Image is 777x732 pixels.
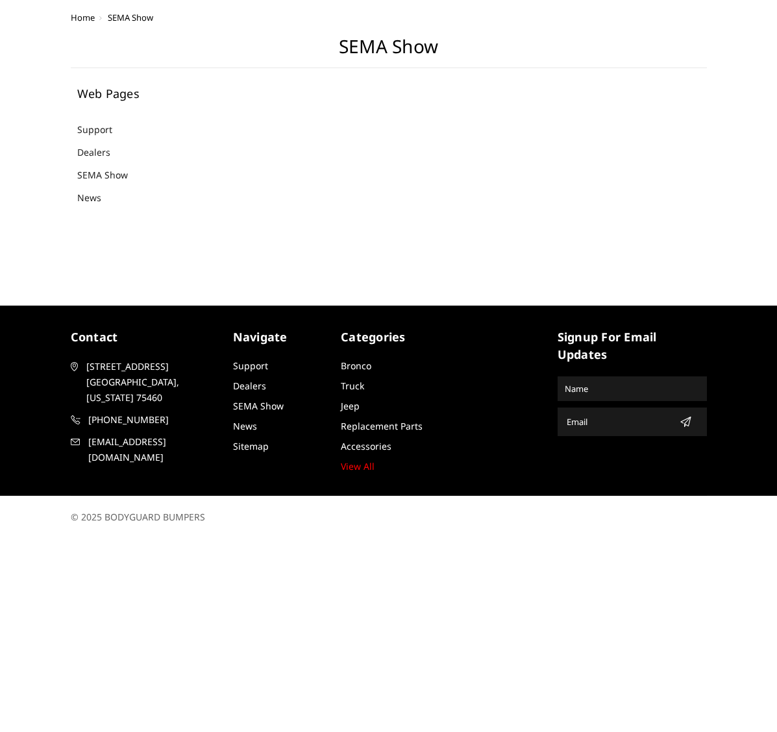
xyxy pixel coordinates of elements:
[233,380,266,392] a: Dealers
[71,511,205,523] span: © 2025 BODYGUARD BUMPERS
[77,145,127,159] a: Dealers
[86,359,217,406] span: [STREET_ADDRESS] [GEOGRAPHIC_DATA], [US_STATE] 75460
[77,88,223,99] h5: Web Pages
[233,328,328,346] h5: Navigate
[341,460,375,472] a: View All
[108,12,153,23] span: SEMA Show
[71,12,95,23] a: Home
[341,400,360,412] a: Jeep
[71,412,220,428] a: [PHONE_NUMBER]
[561,411,674,432] input: Email
[71,328,220,346] h5: contact
[77,168,144,182] a: SEMA Show
[560,378,705,399] input: Name
[341,420,423,432] a: Replacement Parts
[88,412,219,428] span: [PHONE_NUMBER]
[77,123,129,136] a: Support
[233,360,268,372] a: Support
[341,380,364,392] a: Truck
[88,434,219,465] span: [EMAIL_ADDRESS][DOMAIN_NAME]
[71,36,707,68] h1: SEMA Show
[77,191,117,204] a: News
[341,360,371,372] a: Bronco
[233,440,269,452] a: Sitemap
[71,434,220,465] a: [EMAIL_ADDRESS][DOMAIN_NAME]
[233,400,284,412] a: SEMA Show
[233,420,257,432] a: News
[558,328,707,363] h5: signup for email updates
[341,328,436,346] h5: Categories
[341,440,391,452] a: Accessories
